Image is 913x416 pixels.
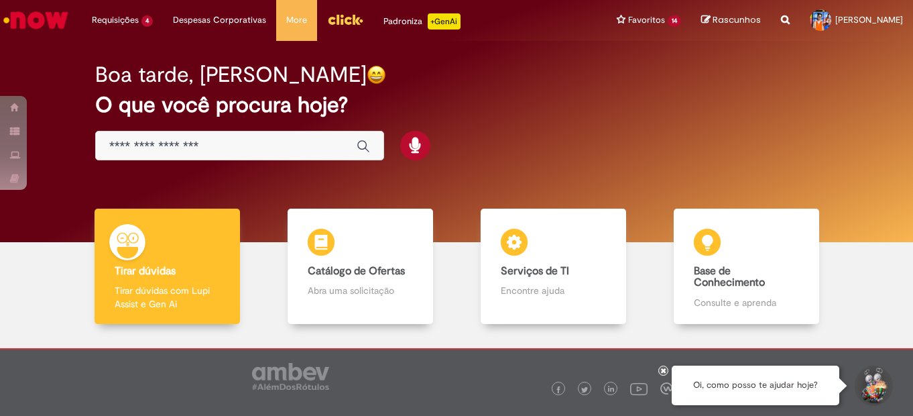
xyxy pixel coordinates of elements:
b: Catálogo de Ofertas [308,264,405,278]
img: logo_footer_facebook.png [555,386,562,393]
b: Serviços de TI [501,264,569,278]
img: logo_footer_linkedin.png [608,386,615,394]
b: Base de Conhecimento [694,264,765,290]
p: Tirar dúvidas com Lupi Assist e Gen Ai [115,284,220,311]
a: Tirar dúvidas Tirar dúvidas com Lupi Assist e Gen Ai [70,209,263,325]
img: logo_footer_twitter.png [581,386,588,393]
img: click_logo_yellow_360x200.png [327,9,363,30]
button: Iniciar Conversa de Suporte [853,366,893,406]
a: Rascunhos [701,14,761,27]
span: 14 [668,15,681,27]
a: Serviços de TI Encontre ajuda [456,209,650,325]
img: logo_footer_workplace.png [660,382,672,395]
img: happy-face.png [367,65,386,85]
p: Encontre ajuda [501,284,606,297]
p: +GenAi [428,13,461,30]
h2: O que você procura hoje? [95,93,818,117]
span: More [286,13,307,27]
a: Catálogo de Ofertas Abra uma solicitação [263,209,456,325]
img: logo_footer_youtube.png [630,380,648,397]
span: 4 [141,15,153,27]
img: ServiceNow [1,7,70,34]
span: Requisições [92,13,139,27]
span: Favoritos [628,13,665,27]
div: Padroniza [383,13,461,30]
b: Tirar dúvidas [115,264,176,278]
h2: Boa tarde, [PERSON_NAME] [95,63,367,87]
span: Despesas Corporativas [173,13,266,27]
div: Oi, como posso te ajudar hoje? [672,366,839,405]
p: Consulte e aprenda [694,296,799,309]
span: Rascunhos [713,13,761,26]
span: [PERSON_NAME] [835,14,903,25]
a: Base de Conhecimento Consulte e aprenda [650,209,843,325]
p: Abra uma solicitação [308,284,413,297]
img: logo_footer_ambev_rotulo_gray.png [252,363,329,390]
